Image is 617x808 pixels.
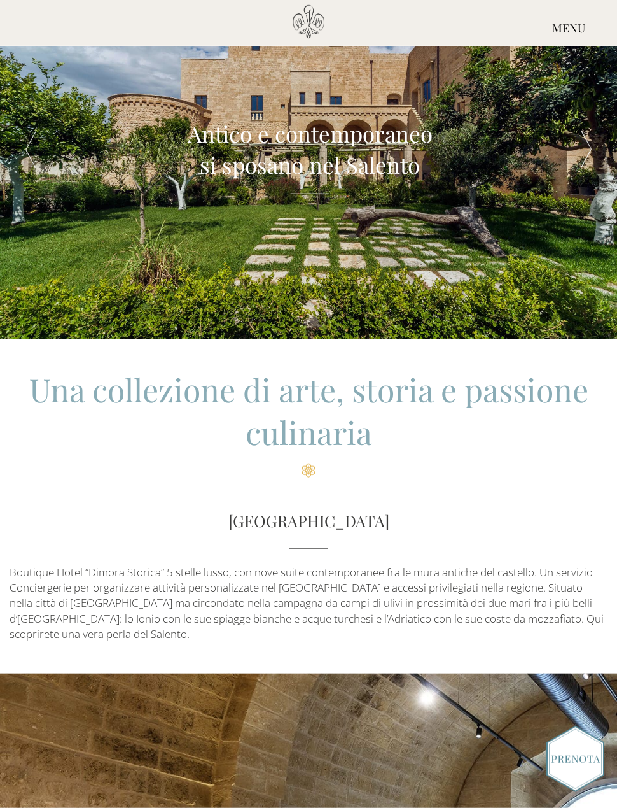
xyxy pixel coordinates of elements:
[546,726,604,792] img: Book_Button_Italian.png
[10,565,607,642] p: Boutique Hotel “Dimora Storica” 5 stelle lusso, con nove suite contemporanee fra le mura antiche ...
[10,509,607,549] h2: [GEOGRAPHIC_DATA]
[188,118,433,181] h2: Antico e contemporaneo si sposano nel Salento
[520,5,617,52] div: MENU
[29,368,588,454] span: Una collezione di arte, storia e passione culinaria
[293,5,324,39] img: Castello di Ugento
